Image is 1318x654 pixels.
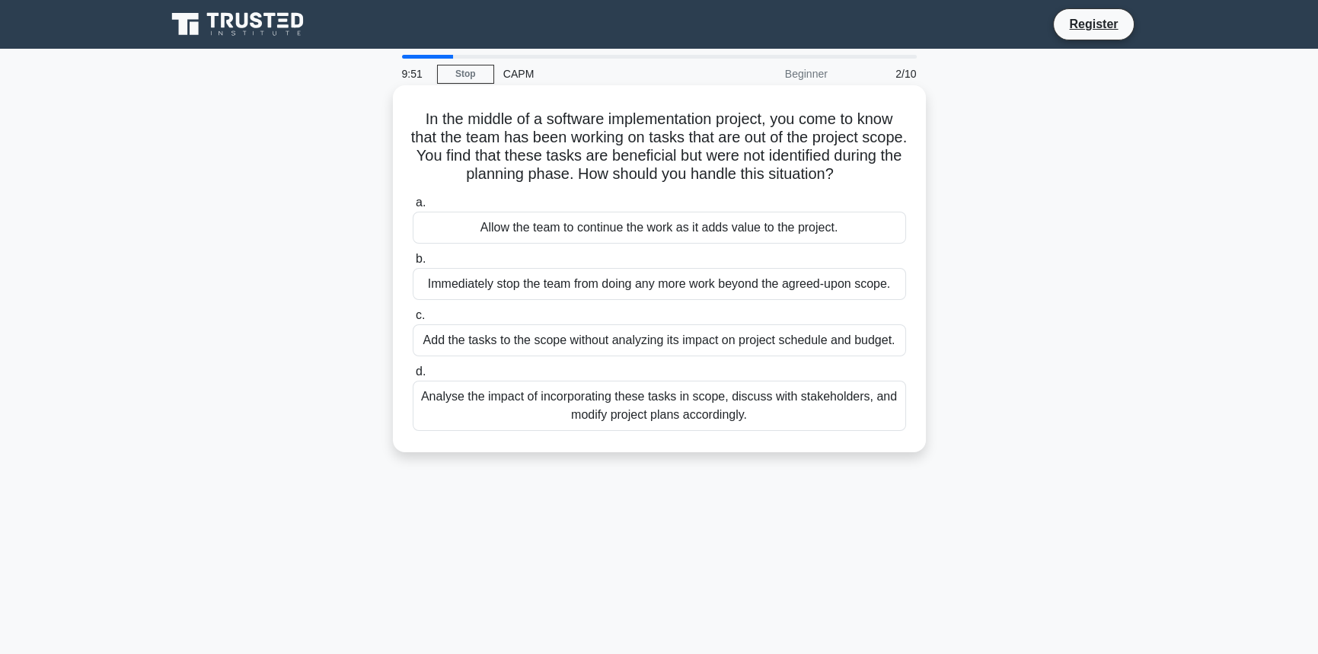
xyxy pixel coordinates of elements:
[416,308,425,321] span: c.
[704,59,837,89] div: Beginner
[494,59,704,89] div: CAPM
[1060,14,1127,33] a: Register
[413,268,906,300] div: Immediately stop the team from doing any more work beyond the agreed-upon scope.
[413,324,906,356] div: Add the tasks to the scope without analyzing its impact on project schedule and budget.
[416,252,426,265] span: b.
[411,110,908,184] h5: In the middle of a software implementation project, you come to know that the team has been worki...
[393,59,437,89] div: 9:51
[413,381,906,431] div: Analyse the impact of incorporating these tasks in scope, discuss with stakeholders, and modify p...
[416,196,426,209] span: a.
[437,65,494,84] a: Stop
[837,59,926,89] div: 2/10
[413,212,906,244] div: Allow the team to continue the work as it adds value to the project.
[416,365,426,378] span: d.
